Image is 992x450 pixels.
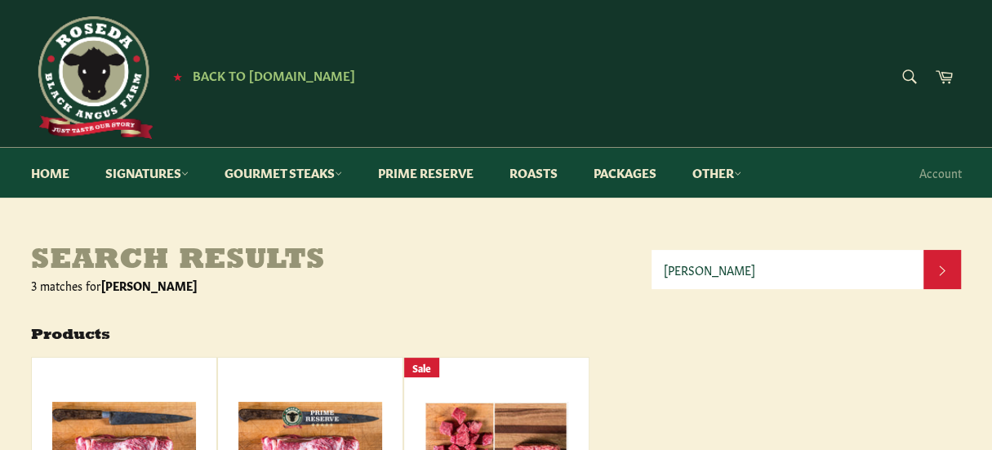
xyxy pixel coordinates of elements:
a: Home [15,148,86,198]
h2: Products [31,326,962,346]
a: Packages [577,148,673,198]
a: Other [676,148,758,198]
span: ★ [173,69,182,82]
strong: [PERSON_NAME] [101,277,197,293]
a: ★ Back to [DOMAIN_NAME] [165,69,355,82]
a: Prime Reserve [362,148,490,198]
p: 3 matches for [31,278,652,293]
span: Back to [DOMAIN_NAME] [193,66,355,83]
div: Sale [404,358,439,378]
h1: Search results [31,245,652,278]
img: Roseda Beef [31,16,153,139]
input: Search [652,250,924,289]
a: Gourmet Steaks [208,148,358,198]
a: Roasts [493,148,574,198]
a: Signatures [89,148,205,198]
a: Account [911,149,970,197]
